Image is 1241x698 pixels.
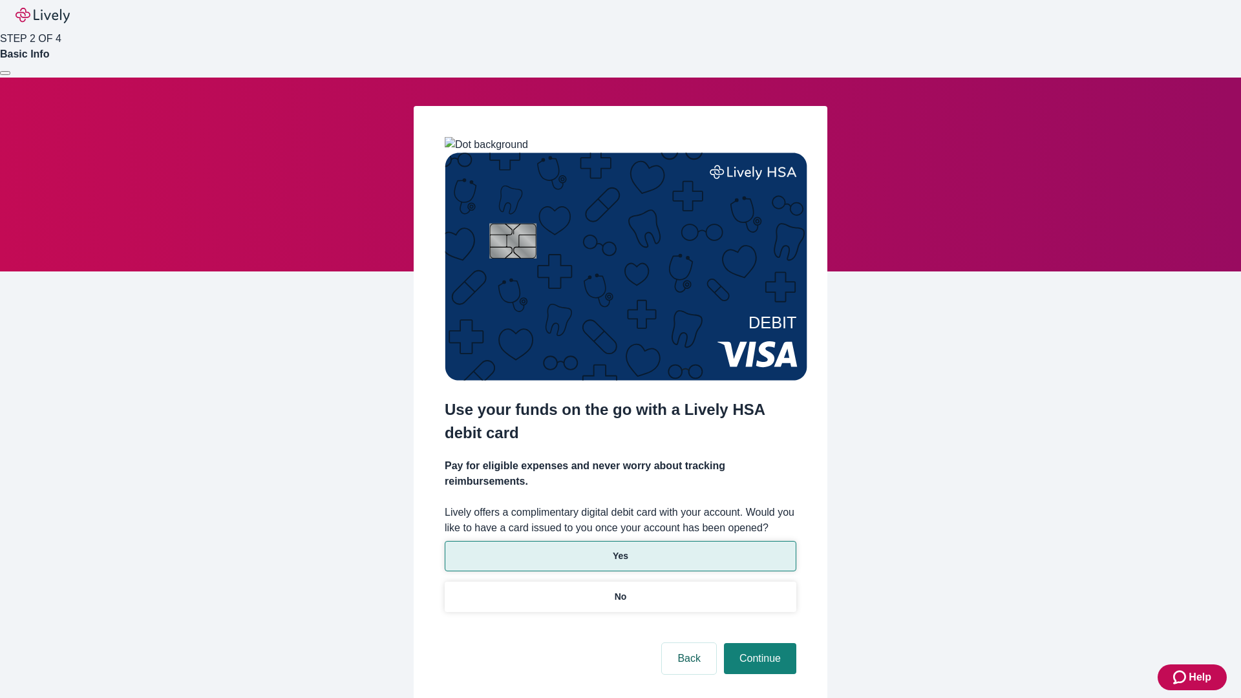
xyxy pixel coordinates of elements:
[1189,670,1211,685] span: Help
[445,137,528,153] img: Dot background
[1158,664,1227,690] button: Zendesk support iconHelp
[724,643,796,674] button: Continue
[613,549,628,563] p: Yes
[445,398,796,445] h2: Use your funds on the go with a Lively HSA debit card
[1173,670,1189,685] svg: Zendesk support icon
[16,8,70,23] img: Lively
[445,541,796,571] button: Yes
[445,505,796,536] label: Lively offers a complimentary digital debit card with your account. Would you like to have a card...
[445,458,796,489] h4: Pay for eligible expenses and never worry about tracking reimbursements.
[445,153,807,381] img: Debit card
[445,582,796,612] button: No
[662,643,716,674] button: Back
[615,590,627,604] p: No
